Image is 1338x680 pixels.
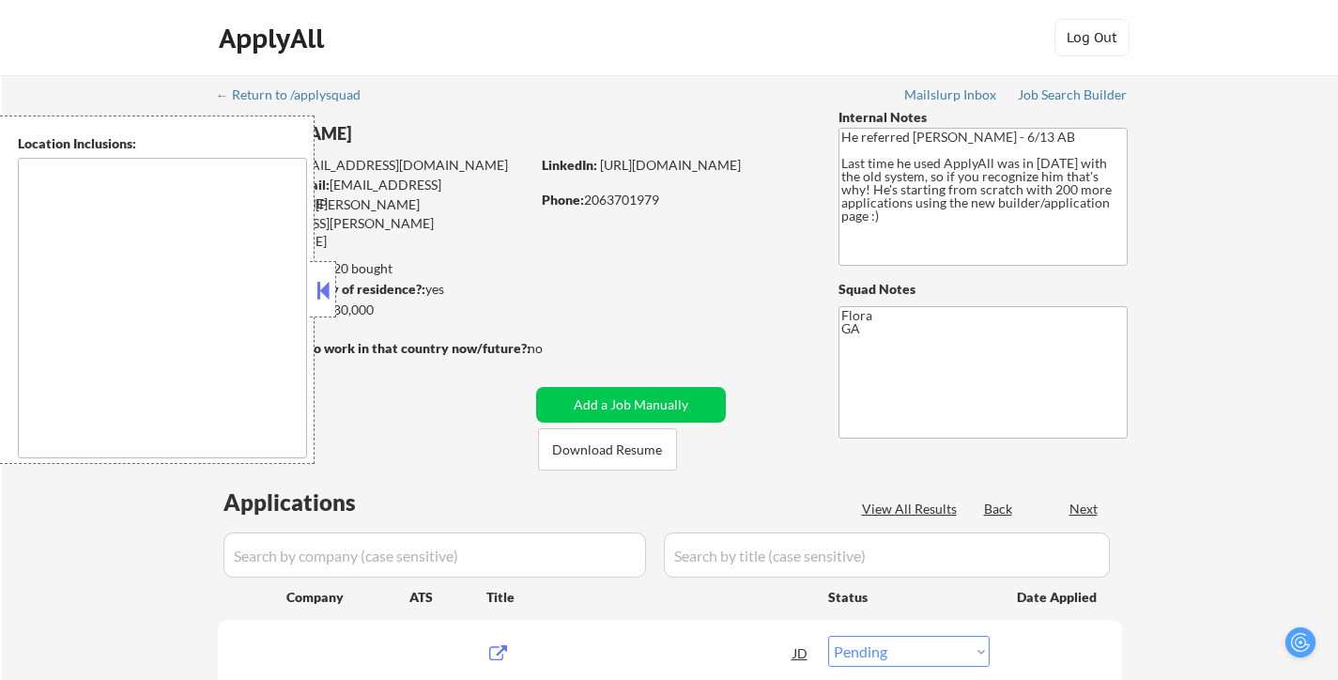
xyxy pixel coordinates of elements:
[1069,500,1100,518] div: Next
[664,533,1110,578] input: Search by title (case sensitive)
[542,157,597,173] strong: LinkedIn:
[536,387,726,423] button: Add a Job Manually
[216,88,378,101] div: ← Return to /applysquad
[217,259,530,278] div: 151 sent / 220 bought
[600,157,741,173] a: [URL][DOMAIN_NAME]
[223,533,646,578] input: Search by company (case sensitive)
[838,108,1128,127] div: Internal Notes
[862,500,962,518] div: View All Results
[1054,19,1130,56] button: Log Out
[838,280,1128,299] div: Squad Notes
[792,636,810,670] div: JD
[217,301,530,319] div: $180,000
[904,88,998,101] div: Mailslurp Inbox
[984,500,1014,518] div: Back
[542,192,584,208] strong: Phone:
[217,280,524,299] div: yes
[409,588,486,607] div: ATS
[18,134,307,153] div: Location Inclusions:
[1018,88,1128,101] div: Job Search Builder
[486,588,810,607] div: Title
[286,588,409,607] div: Company
[219,176,530,212] div: [EMAIL_ADDRESS][DOMAIN_NAME]
[828,580,990,613] div: Status
[542,191,807,209] div: 2063701979
[223,491,409,514] div: Applications
[219,23,330,54] div: ApplyAll
[219,156,530,175] div: [EMAIL_ADDRESS][DOMAIN_NAME]
[218,122,604,146] div: [PERSON_NAME]
[904,87,998,106] a: Mailslurp Inbox
[218,195,530,251] div: [PERSON_NAME][EMAIL_ADDRESS][PERSON_NAME][DOMAIN_NAME]
[538,428,677,471] button: Download Resume
[218,340,531,356] strong: Will need Visa to work in that country now/future?:
[1017,588,1100,607] div: Date Applied
[216,87,378,106] a: ← Return to /applysquad
[528,339,581,358] div: no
